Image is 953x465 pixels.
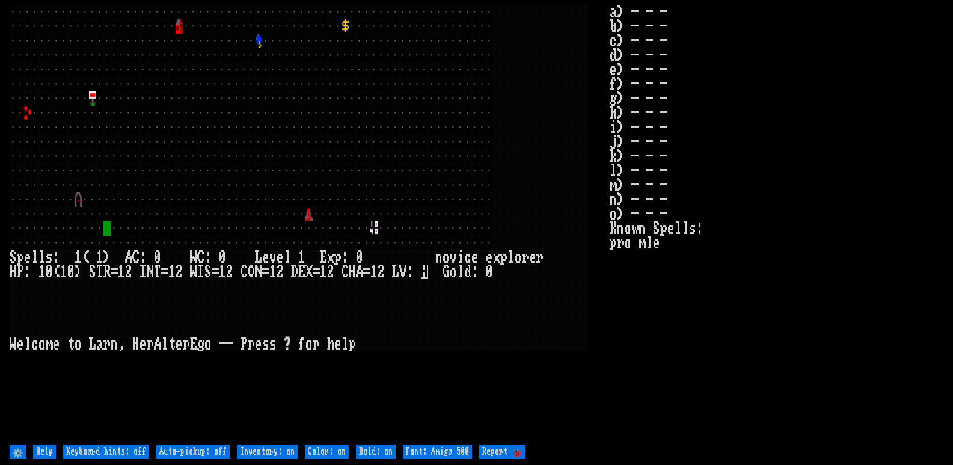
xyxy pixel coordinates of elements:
[443,250,450,265] div: o
[176,265,183,279] div: 2
[96,337,103,351] div: a
[24,250,31,265] div: e
[269,265,277,279] div: 1
[125,265,132,279] div: 2
[89,265,96,279] div: S
[248,265,255,279] div: O
[24,265,31,279] div: :
[356,265,363,279] div: A
[291,265,298,279] div: D
[536,250,544,265] div: r
[139,250,147,265] div: :
[89,337,96,351] div: L
[305,445,349,459] input: Color: on
[342,265,349,279] div: C
[313,265,320,279] div: =
[255,265,262,279] div: N
[255,337,262,351] div: e
[392,265,399,279] div: L
[529,250,536,265] div: e
[38,265,46,279] div: 1
[269,250,277,265] div: v
[31,337,38,351] div: c
[38,337,46,351] div: o
[486,250,493,265] div: e
[363,265,370,279] div: =
[67,265,75,279] div: 0
[493,250,500,265] div: x
[334,337,342,351] div: e
[10,445,26,459] input: ⚙️
[356,445,396,459] input: Bold: on
[168,337,176,351] div: t
[237,445,298,459] input: Inventory: on
[46,265,53,279] div: 0
[103,250,111,265] div: )
[154,337,161,351] div: A
[10,250,17,265] div: S
[156,445,230,459] input: Auto-pickup: off
[190,337,197,351] div: E
[219,250,226,265] div: 0
[226,337,233,351] div: -
[82,250,89,265] div: (
[46,250,53,265] div: s
[53,265,60,279] div: (
[334,250,342,265] div: p
[197,250,204,265] div: C
[53,337,60,351] div: e
[378,265,385,279] div: 2
[450,250,457,265] div: v
[226,265,233,279] div: 2
[450,265,457,279] div: o
[262,337,269,351] div: s
[17,337,24,351] div: e
[342,250,349,265] div: :
[53,250,60,265] div: :
[154,250,161,265] div: 0
[241,337,248,351] div: P
[168,265,176,279] div: 1
[190,250,197,265] div: W
[103,337,111,351] div: r
[305,337,313,351] div: o
[125,250,132,265] div: A
[356,250,363,265] div: 0
[10,337,17,351] div: W
[457,265,464,279] div: l
[298,250,305,265] div: 1
[33,445,56,459] input: Help
[111,265,118,279] div: =
[24,337,31,351] div: l
[370,265,378,279] div: 1
[305,265,313,279] div: X
[327,265,334,279] div: 2
[75,250,82,265] div: 1
[183,337,190,351] div: r
[154,265,161,279] div: T
[17,265,24,279] div: P
[349,265,356,279] div: H
[132,337,139,351] div: H
[277,250,284,265] div: e
[284,337,291,351] div: ?
[176,337,183,351] div: e
[190,265,197,279] div: W
[212,265,219,279] div: =
[197,265,204,279] div: I
[313,337,320,351] div: r
[298,337,305,351] div: f
[327,337,334,351] div: h
[161,265,168,279] div: =
[67,337,75,351] div: t
[277,265,284,279] div: 2
[111,337,118,351] div: n
[75,337,82,351] div: o
[262,265,269,279] div: =
[139,265,147,279] div: I
[147,337,154,351] div: r
[46,337,53,351] div: m
[464,250,471,265] div: c
[507,250,515,265] div: l
[457,250,464,265] div: i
